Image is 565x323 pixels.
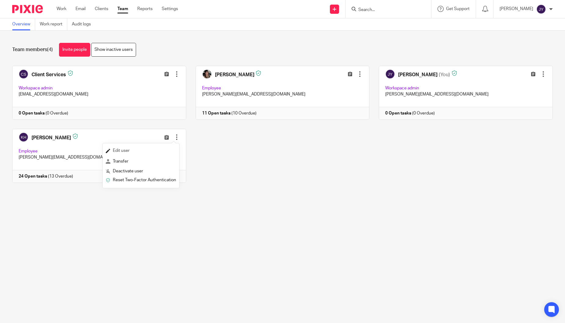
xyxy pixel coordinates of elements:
[57,6,66,12] a: Work
[106,176,176,185] a: Reset Two-Factor Authentication
[113,148,130,153] span: Edit user
[500,6,533,12] p: [PERSON_NAME]
[91,43,136,57] a: Show inactive users
[12,18,35,30] a: Overview
[59,43,90,57] a: Invite people
[113,169,143,173] span: Deactivate user
[446,7,470,11] span: Get Support
[40,18,67,30] a: Work report
[106,157,176,166] a: Transfer
[12,47,53,53] h1: Team members
[113,159,128,163] span: Transfer
[95,6,108,12] a: Clients
[137,6,153,12] a: Reports
[162,6,178,12] a: Settings
[358,7,413,13] input: Search
[113,178,176,182] span: Reset Two-Factor Authentication
[76,6,86,12] a: Email
[12,5,43,13] img: Pixie
[106,167,176,175] button: Deactivate user
[47,47,53,52] span: (4)
[536,4,546,14] img: svg%3E
[72,18,95,30] a: Audit logs
[117,6,128,12] a: Team
[106,146,176,156] a: Edit user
